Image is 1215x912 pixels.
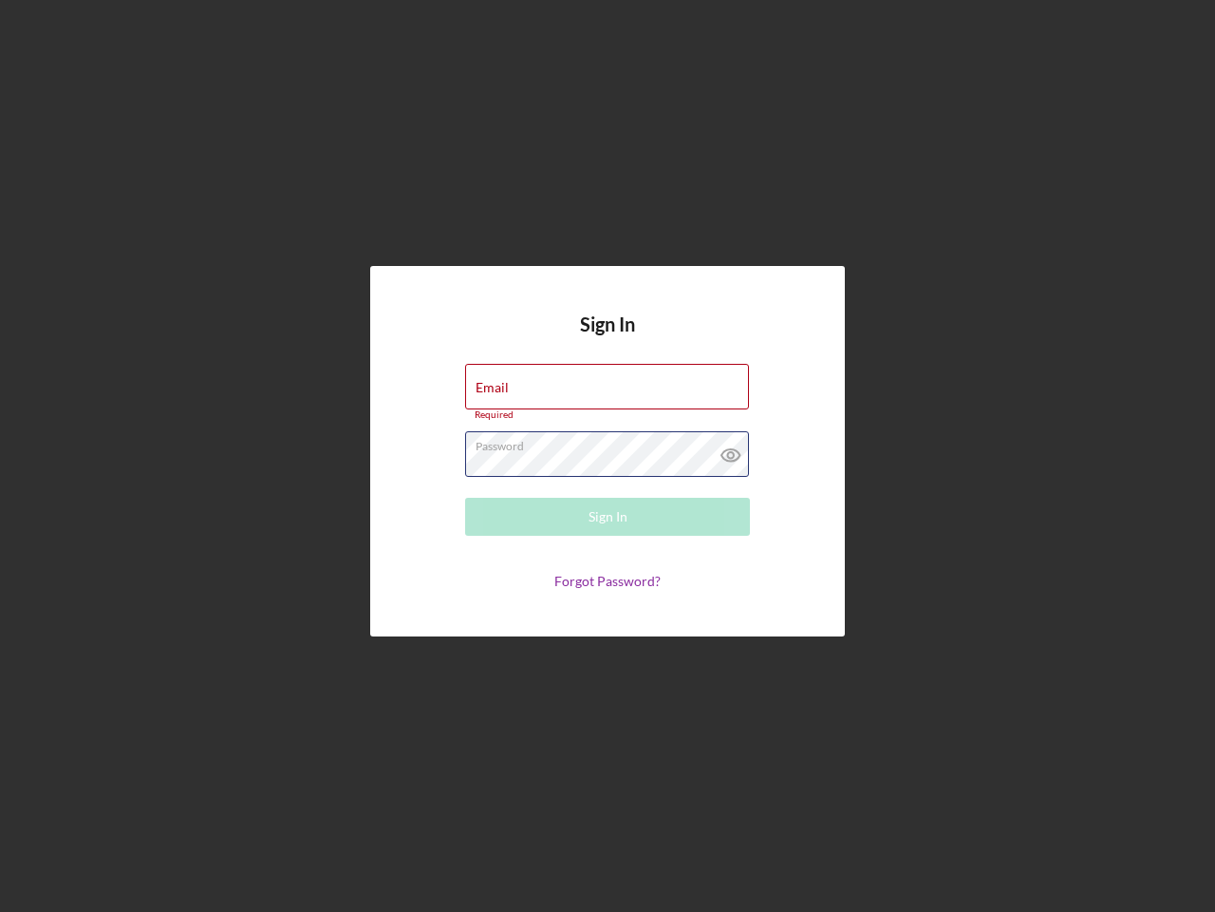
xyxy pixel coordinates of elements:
div: Sign In [589,498,627,536]
div: Required [465,409,750,421]
h4: Sign In [580,313,635,364]
a: Forgot Password? [554,573,661,589]
label: Email [476,380,509,395]
button: Sign In [465,498,750,536]
label: Password [476,432,749,453]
